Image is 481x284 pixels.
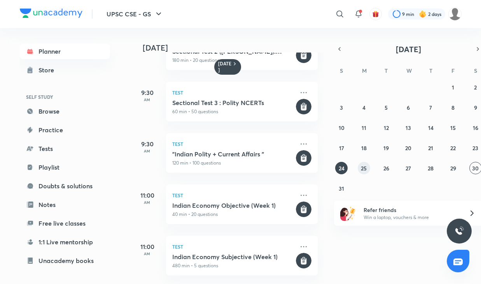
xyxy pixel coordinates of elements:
[20,9,82,20] a: Company Logo
[447,142,459,154] button: August 22, 2025
[380,162,392,174] button: August 26, 2025
[358,121,370,134] button: August 11, 2025
[335,142,348,154] button: August 17, 2025
[172,160,294,167] p: 120 min • 100 questions
[172,150,294,158] h5: "Indian Polity + Current Affairs "
[425,162,437,174] button: August 28, 2025
[425,142,437,154] button: August 21, 2025
[172,242,294,251] p: Test
[472,165,479,172] abbr: August 30, 2025
[172,108,294,115] p: 60 min • 50 questions
[358,162,370,174] button: August 25, 2025
[132,97,163,102] p: AM
[345,44,472,54] button: [DATE]
[362,104,366,111] abbr: August 4, 2025
[132,139,163,149] h5: 9:30
[380,142,392,154] button: August 19, 2025
[450,144,456,152] abbr: August 22, 2025
[20,122,110,138] a: Practice
[447,81,459,93] button: August 1, 2025
[447,101,459,114] button: August 8, 2025
[358,101,370,114] button: August 4, 2025
[361,165,367,172] abbr: August 25, 2025
[407,104,410,111] abbr: August 6, 2025
[335,162,348,174] button: August 24, 2025
[429,67,432,74] abbr: Thursday
[385,67,388,74] abbr: Tuesday
[20,62,110,78] a: Store
[339,124,345,131] abbr: August 10, 2025
[20,197,110,212] a: Notes
[340,104,343,111] abbr: August 3, 2025
[102,6,168,22] button: UPSC CSE - GS
[383,165,389,172] abbr: August 26, 2025
[172,211,294,218] p: 40 min • 20 questions
[428,165,434,172] abbr: August 28, 2025
[402,162,415,174] button: August 27, 2025
[362,67,367,74] abbr: Monday
[425,121,437,134] button: August 14, 2025
[447,121,459,134] button: August 15, 2025
[472,144,478,152] abbr: August 23, 2025
[369,8,382,20] button: avatar
[451,104,455,111] abbr: August 8, 2025
[132,88,163,97] h5: 9:30
[372,11,379,18] img: avatar
[474,84,477,91] abbr: August 2, 2025
[406,124,411,131] abbr: August 13, 2025
[380,121,392,134] button: August 12, 2025
[20,160,110,175] a: Playlist
[428,124,434,131] abbr: August 14, 2025
[396,44,421,54] span: [DATE]
[450,165,456,172] abbr: August 29, 2025
[450,124,456,131] abbr: August 15, 2025
[448,7,462,21] img: rudrani kavalreddy
[132,242,163,251] h5: 11:00
[385,104,388,111] abbr: August 5, 2025
[364,214,459,221] p: Win a laptop, vouchers & more
[339,144,344,152] abbr: August 17, 2025
[172,99,294,107] h5: Sectional Test 3 : Polity NCERTs
[172,191,294,200] p: Test
[384,124,389,131] abbr: August 12, 2025
[340,67,343,74] abbr: Sunday
[425,101,437,114] button: August 7, 2025
[402,101,415,114] button: August 6, 2025
[20,44,110,59] a: Planner
[473,124,478,131] abbr: August 16, 2025
[20,178,110,194] a: Doubts & solutions
[428,144,433,152] abbr: August 21, 2025
[451,67,455,74] abbr: Friday
[340,205,356,221] img: referral
[172,139,294,149] p: Test
[132,191,163,200] h5: 11:00
[20,216,110,231] a: Free live classes
[20,141,110,156] a: Tests
[335,101,348,114] button: August 3, 2025
[172,262,294,269] p: 480 min • 5 questions
[362,124,366,131] abbr: August 11, 2025
[406,67,412,74] abbr: Wednesday
[20,9,82,18] img: Company Logo
[339,185,344,192] abbr: August 31, 2025
[402,142,415,154] button: August 20, 2025
[20,234,110,250] a: 1:1 Live mentorship
[20,90,110,103] h6: SELF STUDY
[335,182,348,195] button: August 31, 2025
[38,65,59,75] div: Store
[383,144,389,152] abbr: August 19, 2025
[335,121,348,134] button: August 10, 2025
[172,253,294,261] h5: Indian Economy Subjective (Week 1)
[339,165,345,172] abbr: August 24, 2025
[172,57,294,64] p: 180 min • 20 questions
[20,253,110,268] a: Unacademy books
[474,104,477,111] abbr: August 9, 2025
[361,144,367,152] abbr: August 18, 2025
[447,162,459,174] button: August 29, 2025
[20,103,110,119] a: Browse
[455,226,464,236] img: ttu
[419,10,427,18] img: streak
[405,144,411,152] abbr: August 20, 2025
[406,165,411,172] abbr: August 27, 2025
[143,43,325,53] h4: [DATE]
